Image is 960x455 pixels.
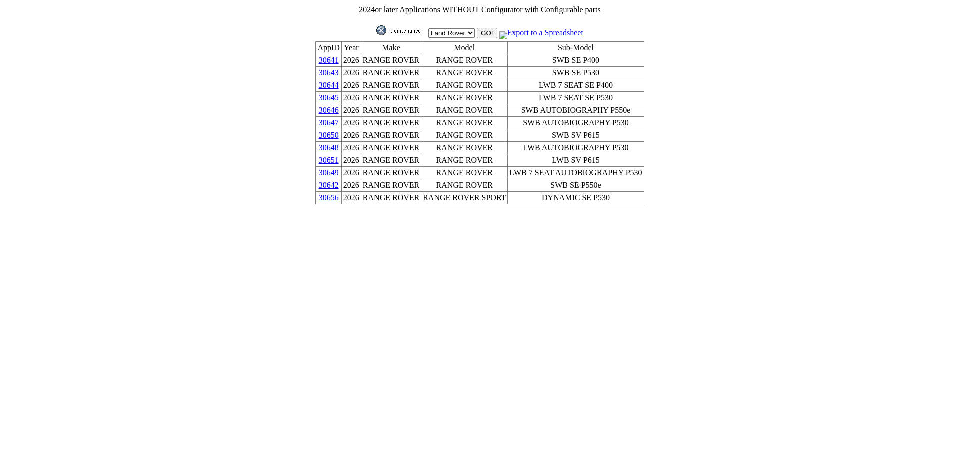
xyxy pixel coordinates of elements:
[477,28,497,38] input: GO!
[421,54,508,67] td: RANGE ROVER
[499,28,583,37] a: Export to a Spreadsheet
[361,67,421,79] td: RANGE ROVER
[508,154,644,167] td: LWB SV P615
[319,81,339,89] a: 30644
[361,79,421,92] td: RANGE ROVER
[361,142,421,154] td: RANGE ROVER
[376,25,426,35] img: maint.gif
[341,104,361,117] td: 2026
[319,168,339,177] a: 30649
[319,68,339,77] a: 30643
[361,129,421,142] td: RANGE ROVER
[359,5,375,14] span: 2024
[319,156,339,164] a: 30651
[421,129,508,142] td: RANGE ROVER
[421,117,508,129] td: RANGE ROVER
[421,104,508,117] td: RANGE ROVER
[421,79,508,92] td: RANGE ROVER
[319,143,339,152] a: 30648
[508,167,644,179] td: LWB 7 SEAT AUTOBIOGRAPHY P530
[361,154,421,167] td: RANGE ROVER
[508,79,644,92] td: LWB 7 SEAT SE P400
[319,106,339,114] a: 30646
[421,167,508,179] td: RANGE ROVER
[341,129,361,142] td: 2026
[319,93,339,102] a: 30645
[508,179,644,192] td: SWB SE P550e
[341,142,361,154] td: 2026
[499,31,507,39] img: MSExcel.jpg
[361,167,421,179] td: RANGE ROVER
[508,104,644,117] td: SWB AUTOBIOGRAPHY P550e
[508,67,644,79] td: SWB SE P530
[508,42,644,54] td: Sub-Model
[319,181,339,189] a: 30642
[319,118,339,127] a: 30647
[341,42,361,54] td: Year
[319,193,339,202] a: 30656
[341,167,361,179] td: 2026
[361,104,421,117] td: RANGE ROVER
[361,42,421,54] td: Make
[315,5,644,15] td: or later Applications WITHOUT Configurator with Configurable parts
[341,154,361,167] td: 2026
[341,79,361,92] td: 2026
[421,67,508,79] td: RANGE ROVER
[508,92,644,104] td: LWB 7 SEAT SE P530
[319,131,339,139] a: 30650
[508,142,644,154] td: LWB AUTOBIOGRAPHY P530
[316,42,341,54] td: AppID
[361,92,421,104] td: RANGE ROVER
[421,142,508,154] td: RANGE ROVER
[361,117,421,129] td: RANGE ROVER
[421,179,508,192] td: RANGE ROVER
[341,179,361,192] td: 2026
[341,192,361,204] td: 2026
[361,192,421,204] td: RANGE ROVER
[421,92,508,104] td: RANGE ROVER
[421,42,508,54] td: Model
[341,117,361,129] td: 2026
[421,154,508,167] td: RANGE ROVER
[341,67,361,79] td: 2026
[341,54,361,67] td: 2026
[319,56,339,64] a: 30641
[341,92,361,104] td: 2026
[508,54,644,67] td: SWB SE P400
[361,179,421,192] td: RANGE ROVER
[508,192,644,204] td: DYNAMIC SE P530
[361,54,421,67] td: RANGE ROVER
[421,192,508,204] td: RANGE ROVER SPORT
[508,117,644,129] td: SWB AUTOBIOGRAPHY P530
[508,129,644,142] td: SWB SV P615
